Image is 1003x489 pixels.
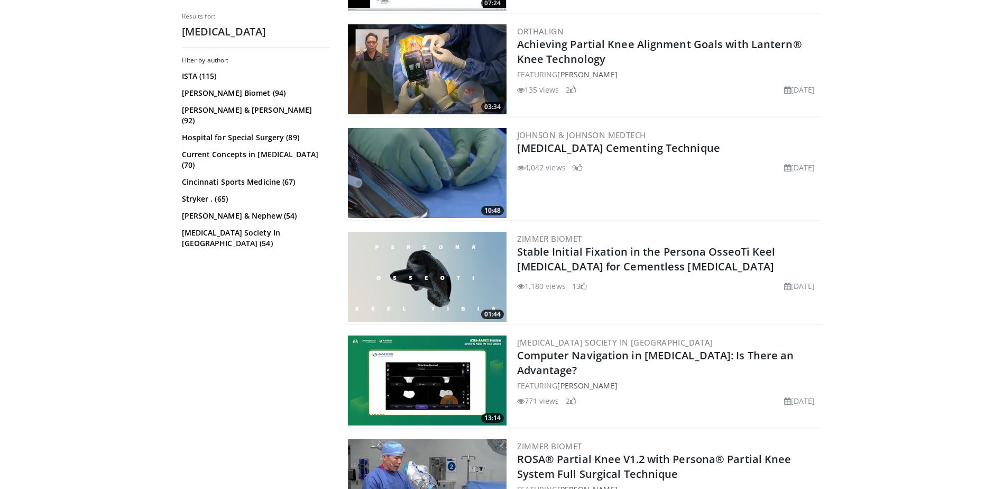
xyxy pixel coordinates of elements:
a: [PERSON_NAME] Biomet (94) [182,88,327,98]
li: 2 [566,395,576,406]
span: 01:44 [481,310,504,319]
li: 135 views [517,84,559,95]
img: e169f474-c5d3-4653-a278-c0996aadbacb.300x170_q85_crop-smart_upscale.jpg [348,24,507,114]
a: Stable Initial Fixation in the Persona OsseoTi Keel [MEDICAL_DATA] for Cementless [MEDICAL_DATA] [517,245,776,274]
li: 9 [572,162,583,173]
span: 13:14 [481,413,504,423]
a: Stryker . (65) [182,194,327,204]
a: [MEDICAL_DATA] Society In [GEOGRAPHIC_DATA] (54) [182,228,327,249]
a: Achieving Partial Knee Alignment Goals with Lantern® Knee Technology [517,37,802,66]
a: Cincinnati Sports Medicine (67) [182,177,327,187]
a: OrthAlign [517,26,564,37]
a: ISTA (115) [182,71,327,81]
a: 03:34 [348,24,507,114]
a: Zimmer Biomet [517,233,582,244]
li: 1,180 views [517,280,566,292]
a: 10:48 [348,128,507,218]
a: Johnson & Johnson MedTech [517,130,646,140]
li: 771 views [517,395,559,406]
li: [DATE] [784,162,815,173]
img: 6a6f45d6-539a-4865-81db-fadb5b064ae9.png.300x170_q85_crop-smart_upscale.png [348,232,507,322]
div: FEATURING [517,380,820,391]
img: 3900d9c7-548f-4ba0-ae58-7f9f0aef3cbf.300x170_q85_crop-smart_upscale.jpg [348,128,507,218]
a: [MEDICAL_DATA] Society in [GEOGRAPHIC_DATA] [517,337,713,348]
li: 2 [566,84,576,95]
a: [PERSON_NAME] [557,381,617,391]
p: Results for: [182,12,330,21]
a: Hospital for Special Surgery (89) [182,132,327,143]
img: c1a70c10-334a-46f1-9cac-1815f5305d40.300x170_q85_crop-smart_upscale.jpg [348,336,507,425]
a: Zimmer Biomet [517,441,582,451]
a: Current Concepts in [MEDICAL_DATA] (70) [182,149,327,170]
h3: Filter by author: [182,56,330,65]
div: FEATURING [517,69,820,80]
a: [PERSON_NAME] & [PERSON_NAME] (92) [182,105,327,126]
span: 03:34 [481,102,504,112]
a: [PERSON_NAME] & Nephew (54) [182,211,327,221]
a: [PERSON_NAME] [557,69,617,79]
a: 13:14 [348,336,507,425]
h2: [MEDICAL_DATA] [182,25,330,39]
a: 01:44 [348,232,507,322]
li: [DATE] [784,395,815,406]
li: [DATE] [784,84,815,95]
li: 13 [572,280,587,292]
a: [MEDICAL_DATA] Cementing Technique [517,141,720,155]
li: 4,042 views [517,162,566,173]
a: ROSA® Partial Knee V1.2 with Persona® Partial Knee System Full Surgical Technique [517,452,792,481]
span: 10:48 [481,206,504,215]
li: [DATE] [784,280,815,292]
a: Computer Navigation in [MEDICAL_DATA]: Is There an Advantage? [517,348,794,377]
